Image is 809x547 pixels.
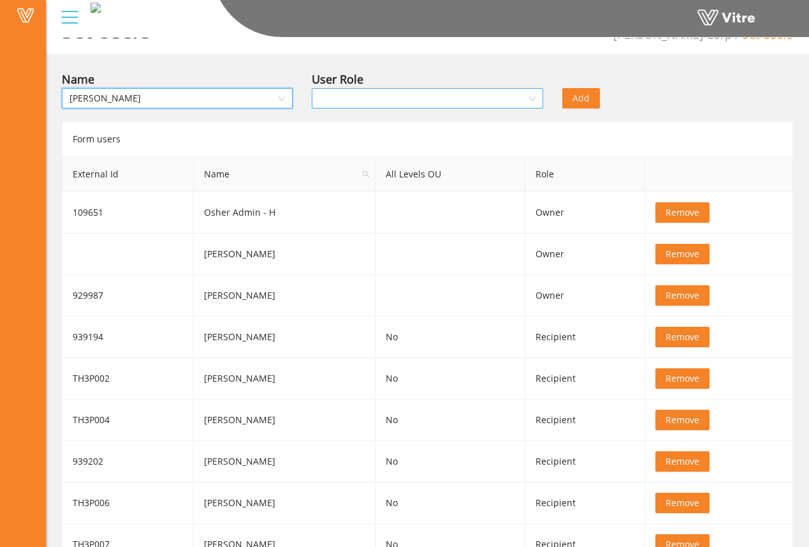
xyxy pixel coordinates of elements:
[562,88,600,109] button: Add
[62,121,793,156] div: Form users
[194,358,375,400] td: [PERSON_NAME]
[362,170,370,178] span: search
[655,368,710,389] button: Remove
[375,441,525,483] td: No
[536,414,576,426] span: Recipient
[375,358,525,400] td: No
[194,317,375,358] td: [PERSON_NAME]
[194,441,375,483] td: [PERSON_NAME]
[536,331,576,343] span: Recipient
[194,483,375,524] td: [PERSON_NAME]
[194,192,375,234] td: Osher Admin - H
[536,248,564,260] span: Owner
[194,275,375,317] td: [PERSON_NAME]
[655,493,710,513] button: Remove
[666,206,699,220] span: Remove
[62,70,94,88] div: Name
[73,497,110,509] span: TH3P006
[666,247,699,261] span: Remove
[357,157,375,191] span: search
[194,157,375,191] span: Name
[655,285,710,306] button: Remove
[73,455,103,467] span: 939202
[666,413,699,427] span: Remove
[73,331,103,343] span: 939194
[91,3,101,13] img: 979c72ab-b8b6-4cd2-9386-84fee8092104.png
[375,400,525,441] td: No
[536,372,576,384] span: Recipient
[73,206,103,218] span: 109651
[312,70,363,88] div: User Role
[194,234,375,275] td: [PERSON_NAME]
[375,157,525,192] th: All Levels OU
[655,244,710,264] button: Remove
[655,410,710,430] button: Remove
[655,451,710,472] button: Remove
[666,330,699,344] span: Remove
[73,372,110,384] span: TH3P002
[655,202,710,223] button: Remove
[375,483,525,524] td: No
[666,288,699,303] span: Remove
[655,327,710,347] button: Remove
[536,497,576,509] span: Recipient
[666,454,699,468] span: Remove
[536,455,576,467] span: Recipient
[62,157,194,192] th: External Id
[375,317,525,358] td: No
[73,289,103,301] span: 929987
[536,206,564,218] span: Owner
[525,157,645,192] th: Role
[666,496,699,510] span: Remove
[194,400,375,441] td: [PERSON_NAME]
[73,414,110,426] span: TH3P004
[666,371,699,386] span: Remove
[536,289,564,301] span: Owner
[69,89,285,108] span: David Tucker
